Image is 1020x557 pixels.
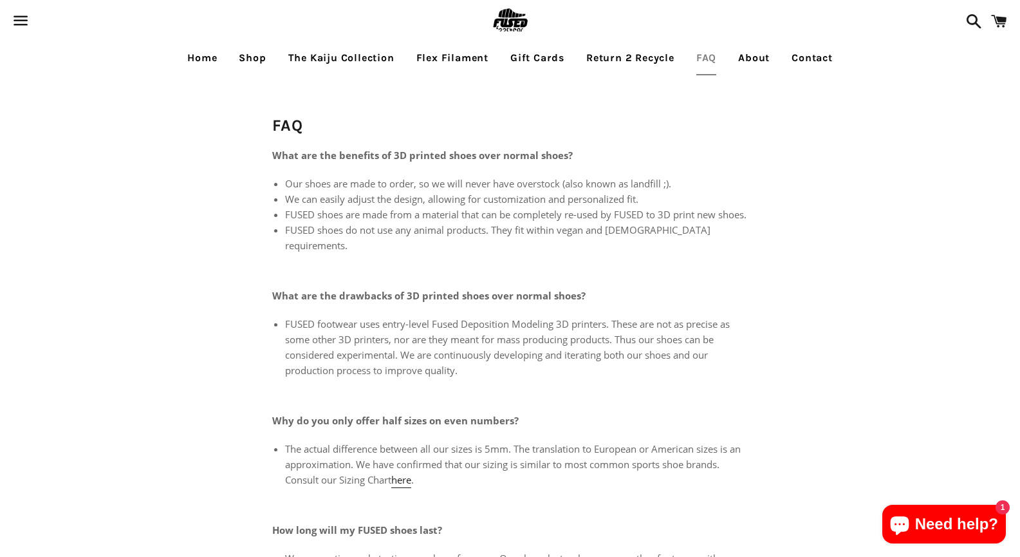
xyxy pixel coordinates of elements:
a: Shop [229,42,275,74]
a: Flex Filament [407,42,498,74]
li: We can easily adjust the design, allowing for customization and personalized fit. [285,191,748,207]
strong: What are the drawbacks of 3D printed shoes over normal shoes? [272,289,586,302]
a: Gift Cards [501,42,574,74]
strong: How long will my FUSED shoes last? [272,524,442,536]
li: The actual difference between all our sizes is 5mm. The translation to European or American sizes... [285,441,748,487]
a: Return 2 Recycle [577,42,684,74]
a: Home [178,42,227,74]
li: Our shoes are made to order, so we will never have overstock (also known as landfill ;). [285,176,748,191]
a: The Kaiju Collection [279,42,404,74]
li: FUSED shoes do not use any animal products. They fit within vegan and [DEMOGRAPHIC_DATA] requirem... [285,222,748,253]
h1: FAQ [272,114,748,137]
inbox-online-store-chat: Shopify online store chat [878,505,1010,547]
a: Contact [782,42,842,74]
a: here [391,473,411,488]
strong: What are the benefits of 3D printed shoes over normal shoes? [272,149,573,162]
li: FUSED footwear uses entry-level Fused Deposition Modeling 3D printers. These are not as precise a... [285,316,748,378]
a: About [728,42,779,74]
li: FUSED shoes are made from a material that can be completely re-used by FUSED to 3D print new shoes. [285,207,748,222]
strong: Why do you only offer half sizes on even numbers? [272,414,519,427]
a: FAQ [687,42,726,74]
